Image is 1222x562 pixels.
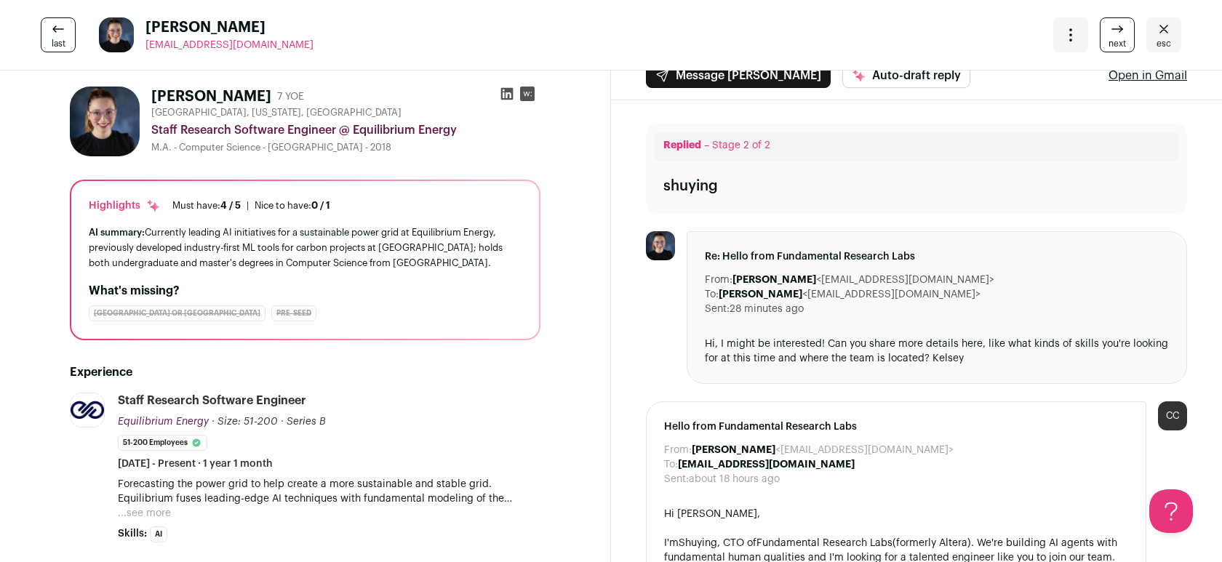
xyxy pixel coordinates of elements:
div: Currently leading AI initiatives for a sustainable power grid at Equilibrium Energy, previously d... [89,225,522,270]
a: [EMAIL_ADDRESS][DOMAIN_NAME] [145,38,314,52]
span: Replied [663,140,701,150]
span: Hello from Fundamental Research Labs [664,420,1128,434]
div: CC [1158,401,1187,430]
p: Forecasting the power grid to help create a more sustainable and stable grid. Equilibrium fuses l... [118,477,540,506]
dd: <[EMAIL_ADDRESS][DOMAIN_NAME]> [732,273,994,287]
dd: about 18 hours ago [689,472,780,486]
span: Series B [287,417,326,427]
span: [PERSON_NAME] [145,17,314,38]
div: Nice to have: [255,200,330,212]
a: Open in Gmail [1109,67,1187,84]
span: [GEOGRAPHIC_DATA], [US_STATE], [GEOGRAPHIC_DATA] [151,107,402,119]
dt: To: [705,287,719,302]
img: 13674d75f71146beeb5c1c89b7d25828c9ef3707ed686b567d64fdee521ec5fe [71,393,104,427]
dd: 28 minutes ago [730,302,804,316]
div: 7 YOE [277,89,304,104]
a: next [1100,17,1135,52]
span: Re: Hello from Fundamental Research Labs [705,249,1169,264]
div: Hi [PERSON_NAME], [664,507,1128,521]
span: last [52,38,65,49]
dd: <[EMAIL_ADDRESS][DOMAIN_NAME]> [719,287,981,302]
a: last [41,17,76,52]
iframe: Help Scout Beacon - Open [1149,489,1193,533]
h1: [PERSON_NAME] [151,87,271,107]
button: Open dropdown [1053,17,1088,52]
dt: Sent: [705,302,730,316]
li: 51-200 employees [118,435,207,451]
dt: From: [664,443,692,457]
span: AI summary: [89,228,145,237]
span: Equilibrium Energy [118,417,209,427]
span: · Size: 51-200 [212,417,278,427]
div: [GEOGRAPHIC_DATA] or [GEOGRAPHIC_DATA] [89,305,265,321]
span: next [1109,38,1126,49]
button: ...see more [118,506,171,521]
dd: <[EMAIL_ADDRESS][DOMAIN_NAME]> [692,443,954,457]
h2: What's missing? [89,282,522,300]
a: Shuying [679,538,717,548]
div: Must have: [172,200,241,212]
dt: Sent: [664,472,689,486]
b: [EMAIL_ADDRESS][DOMAIN_NAME] [678,459,855,470]
a: Fundamental Research Labs [756,538,892,548]
li: AI [150,526,167,542]
b: [PERSON_NAME] [719,289,802,300]
a: Close [1146,17,1181,52]
span: – [704,140,709,150]
img: 0344f588dfab605e90035dd760a9bbe4a405900e90b4a1adbc61f7805172eabf.jpg [70,87,140,156]
div: Pre-seed [271,305,316,321]
span: esc [1157,38,1171,49]
ul: | [172,200,330,212]
span: · [281,414,284,429]
span: Stage 2 of 2 [712,140,770,150]
span: Skills: [118,526,147,541]
img: 0344f588dfab605e90035dd760a9bbe4a405900e90b4a1adbc61f7805172eabf.jpg [646,231,675,260]
div: M.A. - Computer Science - [GEOGRAPHIC_DATA] - 2018 [151,142,540,153]
div: Staff Research Software Engineer @ Equilibrium Energy [151,121,540,139]
span: [EMAIL_ADDRESS][DOMAIN_NAME] [145,40,314,50]
b: [PERSON_NAME] [732,275,816,285]
div: Staff Research Software Engineer [118,393,306,409]
img: 0344f588dfab605e90035dd760a9bbe4a405900e90b4a1adbc61f7805172eabf.jpg [99,17,134,52]
span: 0 / 1 [311,201,330,210]
div: Highlights [89,198,161,213]
div: Hi, I might be interested! Can you share more details here, like what kinds of skills you're look... [705,337,1169,366]
span: [DATE] - Present · 1 year 1 month [118,457,273,471]
h2: Experience [70,364,540,381]
button: Auto-draft reply [842,63,970,88]
button: Message [PERSON_NAME] [646,63,831,88]
div: shuying [663,176,718,196]
dt: To: [664,457,678,472]
span: 4 / 5 [220,201,241,210]
dt: From: [705,273,732,287]
b: [PERSON_NAME] [692,445,775,455]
